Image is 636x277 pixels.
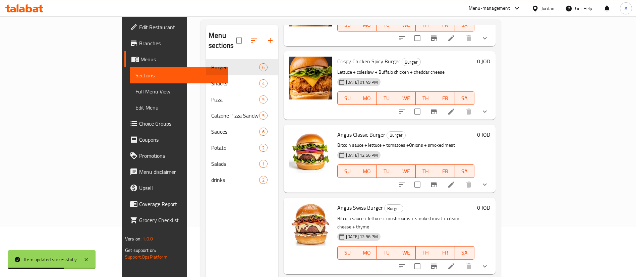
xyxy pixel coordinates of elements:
span: Burger [385,205,403,212]
span: [DATE] 01:49 PM [343,79,381,85]
span: Sections [135,71,223,79]
button: delete [461,258,477,274]
h6: 0 JOD [477,130,490,139]
span: 6 [259,64,267,71]
span: SU [340,20,354,30]
span: WE [399,166,413,176]
span: TH [418,93,432,103]
span: WE [399,93,413,103]
img: Angus Classic Burger [289,130,332,173]
span: TU [380,20,394,30]
span: Edit Restaurant [139,23,223,31]
span: [DATE] 12:56 PM [343,233,381,240]
div: drinks2 [206,172,278,188]
span: TH [418,248,432,258]
h6: 0 JOD [477,203,490,212]
button: sort-choices [394,103,410,120]
span: Grocery Checklist [139,216,223,224]
button: MO [357,246,377,260]
span: 5 [259,113,267,119]
button: SU [337,164,357,178]
span: SA [458,248,472,258]
button: delete [461,177,477,193]
button: SA [455,18,474,31]
span: MO [360,248,374,258]
a: Promotions [124,148,228,164]
button: FR [435,164,455,178]
span: [DATE] 12:56 PM [343,152,381,158]
div: items [259,63,268,71]
span: Menus [140,55,223,63]
span: drinks [211,176,259,184]
a: Branches [124,35,228,51]
a: Menu disclaimer [124,164,228,180]
div: Pizza5 [206,91,278,108]
button: show more [477,30,493,46]
span: FR [438,248,452,258]
span: Angus Classic Burger [337,130,385,140]
button: Branch-specific-item [426,177,442,193]
span: FR [438,166,452,176]
button: show more [477,177,493,193]
span: Sauces [211,128,259,136]
a: Coupons [124,132,228,148]
a: Full Menu View [130,83,228,99]
span: A [625,5,627,12]
a: Support.OpsPlatform [125,253,168,261]
a: Edit menu item [447,262,455,270]
button: sort-choices [394,30,410,46]
button: SU [337,91,357,105]
button: TU [377,164,396,178]
svg: Show Choices [481,181,489,189]
span: Coverage Report [139,200,223,208]
span: Burger [211,63,259,71]
button: sort-choices [394,258,410,274]
span: Coupons [139,136,223,144]
span: Crispy Chicken Spicy Burger [337,56,400,66]
button: WE [396,164,416,178]
button: WE [396,246,416,260]
div: items [259,112,268,120]
button: delete [461,30,477,46]
a: Coverage Report [124,196,228,212]
span: SU [340,248,354,258]
div: Item updated successfully [24,256,77,263]
span: MO [360,20,374,30]
nav: Menu sections [206,57,278,191]
div: Calzone Pizza Sandwich5 [206,108,278,124]
span: TU [380,248,394,258]
button: Branch-specific-item [426,258,442,274]
span: Get support on: [125,246,156,255]
div: Burger [384,204,403,212]
button: SU [337,18,357,31]
span: 6 [259,129,267,135]
span: Full Menu View [135,87,223,95]
span: TH [418,166,432,176]
a: Edit menu item [447,34,455,42]
button: MO [357,164,377,178]
span: Promotions [139,152,223,160]
div: items [259,128,268,136]
span: Calzone Pizza Sandwich [211,112,259,120]
span: WE [399,248,413,258]
div: items [259,144,268,152]
div: Menu-management [469,4,510,12]
span: Potato [211,144,259,152]
span: Select to update [410,178,424,192]
div: Salads [211,160,259,168]
span: Sort sections [246,32,262,49]
span: Branches [139,39,223,47]
div: items [259,176,268,184]
a: Grocery Checklist [124,212,228,228]
span: 1.0.0 [142,234,153,243]
button: SA [455,91,474,105]
button: WE [396,91,416,105]
span: Snacks [211,79,259,87]
button: FR [435,91,455,105]
span: SA [458,166,472,176]
span: WE [399,20,413,30]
